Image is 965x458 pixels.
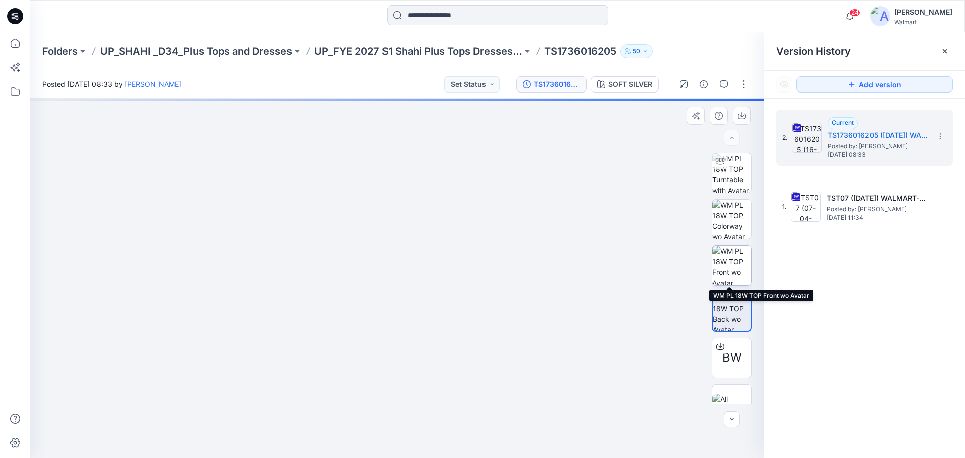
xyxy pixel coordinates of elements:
button: Show Hidden Versions [776,76,792,93]
span: Posted by: Rahul Singh [828,141,928,151]
img: WM PL 18W TOP Turntable with Avatar [712,153,751,193]
p: 50 [633,46,640,57]
h5: TST07 (07-04-2025) WALMART-SIZE-1X [827,192,927,204]
button: TS1736016205 ([DATE]) WALMART-SIZE-1X [516,76,587,93]
button: Add version [796,76,953,93]
img: WM PL 18W TOP Colorway wo Avatar [712,200,751,239]
img: TST07 (07-04-2025) WALMART-SIZE-1X [791,192,821,222]
h5: TS1736016205 (16-05-2025) WALMART-SIZE-1X [828,129,928,141]
img: All colorways [712,394,751,415]
img: TS1736016205 (16-05-2025) WALMART-SIZE-1X [792,123,822,153]
span: 1. [782,202,787,211]
div: Walmart [894,18,952,26]
div: SOFT SILVER [608,79,652,90]
span: [DATE] 08:33 [828,151,928,158]
span: BW [722,349,742,367]
span: Current [832,119,854,126]
span: Posted by: Rahul Singh [827,204,927,214]
p: TS1736016205 [544,44,616,58]
a: UP_SHAHI _D34_Plus Tops and Dresses [100,44,292,58]
span: Posted [DATE] 08:33 by [42,79,181,89]
img: WM PL 18W TOP Back wo Avatar [713,293,751,331]
img: avatar [870,6,890,26]
button: Close [941,47,949,55]
span: [DATE] 11:34 [827,214,927,221]
a: UP_FYE 2027 S1 Shahi Plus Tops Dresses & Bottoms [314,44,522,58]
a: [PERSON_NAME] [125,80,181,88]
a: Folders [42,44,78,58]
div: [PERSON_NAME] [894,6,952,18]
button: Details [696,76,712,93]
div: TS1736016205 (16-05-2025) WALMART-SIZE-1X [534,79,580,90]
button: SOFT SILVER [591,76,659,93]
span: Version History [776,45,851,57]
button: 50 [620,44,653,58]
span: 24 [849,9,860,17]
span: 2. [782,133,788,142]
img: WM PL 18W TOP Front wo Avatar [712,246,751,285]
